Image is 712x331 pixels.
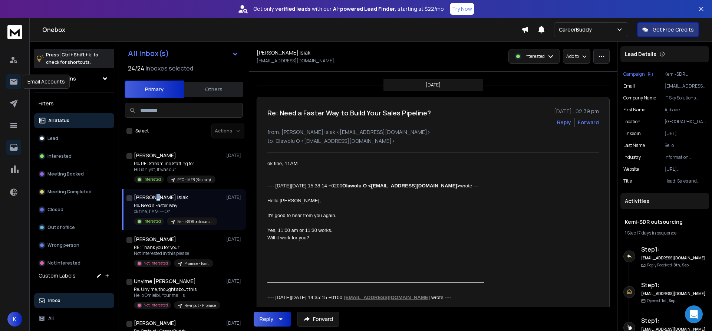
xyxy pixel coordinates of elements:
[46,51,98,66] p: Press to check for shortcuts.
[665,71,706,77] p: Kemi-SDR outsourcing
[254,312,291,327] button: Reply
[297,312,339,327] button: Forward
[257,58,334,64] p: [EMAIL_ADDRESS][DOMAIN_NAME]
[639,230,676,236] span: 7 days in sequence
[641,255,706,261] h6: [EMAIL_ADDRESS][DOMAIN_NAME]
[34,311,114,326] button: All
[60,50,92,59] span: Ctrl + Shift + k
[48,118,69,124] p: All Status
[144,302,168,308] p: Not Interested
[267,137,599,145] p: to: Olawolu O <[EMAIL_ADDRESS][DOMAIN_NAME]>
[637,22,699,37] button: Get Free Credits
[226,320,243,326] p: [DATE]
[128,50,169,57] h1: All Inbox(s)
[260,315,273,323] div: Reply
[662,298,675,303] span: 1st, Sep
[267,235,309,240] span: Will it work for you?
[623,107,645,113] p: First Name
[625,50,656,58] p: Lead Details
[623,142,645,148] p: Last Name
[641,291,706,296] h6: [EMAIL_ADDRESS][DOMAIN_NAME]
[566,53,579,59] p: Add to
[34,149,114,164] button: Interested
[267,198,321,203] span: Hello [PERSON_NAME],
[134,152,176,159] h1: [PERSON_NAME]
[7,25,22,39] img: logo
[134,161,215,167] p: Re: RE: Streamline Staffing for
[620,193,709,209] div: Activities
[653,26,694,33] p: Get Free Credits
[47,207,63,213] p: Closed
[226,278,243,284] p: [DATE]
[267,108,431,118] h1: Re: Need a Faster Way to Build Your Sales Pipeline?
[184,261,209,266] p: Promise - East
[135,128,149,134] label: Select
[226,194,243,200] p: [DATE]
[34,202,114,217] button: Closed
[641,245,706,254] h6: Step 1 :
[623,71,645,77] p: Campaign
[134,286,220,292] p: Re: Unyime, thought about this
[665,131,706,137] p: [URL][DOMAIN_NAME][PERSON_NAME]
[623,178,632,184] p: title
[47,242,79,248] p: Wrong person
[42,25,521,34] h1: Onebox
[47,189,92,195] p: Meeting Completed
[134,250,213,256] p: Not interested in this please
[134,203,217,209] p: Re: Need a Faster Way
[257,49,310,56] h1: [PERSON_NAME] Isiak
[23,75,70,89] div: Email Accounts
[267,160,484,167] div: ok fine, 11AM
[128,64,144,73] span: 24 / 24
[524,53,545,59] p: Interested
[623,83,635,89] p: Email
[267,128,599,136] p: from: [PERSON_NAME] Isiak <[EMAIL_ADDRESS][DOMAIN_NAME]>
[144,177,161,182] p: Interested
[34,256,114,271] button: Not Interested
[47,135,58,141] p: Lead
[665,95,706,101] p: IT Sky Solutions Limited
[125,81,184,98] button: Primary
[554,108,599,115] p: [DATE] : 02:39 pm
[559,26,595,33] p: CareerBuddy
[7,312,22,327] button: K
[34,71,114,86] button: All Campaigns
[177,177,211,183] p: PEO - MFB (Yasirah)
[34,293,114,308] button: Inbox
[623,95,656,101] p: Company Name
[134,245,213,250] p: RE: Thank you for your
[557,119,571,126] button: Reply
[623,131,641,137] p: linkedin
[342,183,460,189] b: Olawolu O <[EMAIL_ADDRESS][DOMAIN_NAME]>
[267,182,484,190] div: ---- [DATE][DATE] 15:38:14 +0200 wrote ---
[184,303,216,308] p: Re-input - Promise
[673,262,689,268] span: 8th, Sep
[177,219,213,225] p: Kemi-SDR outsourcing
[641,281,706,289] h6: Step 1 :
[134,236,176,243] h1: [PERSON_NAME]
[134,278,196,285] h1: Unyime [PERSON_NAME]
[134,167,215,173] p: Hi Ganiyat, It was our
[623,166,639,172] p: website
[144,219,161,224] p: Interested
[267,213,336,218] span: It's good to hear from you again.
[226,153,243,158] p: [DATE]
[647,298,675,304] p: Opened
[665,107,706,113] p: Ajibade
[426,82,441,88] p: [DATE]
[47,225,75,230] p: Out of office
[275,5,310,13] strong: verified leads
[48,315,54,321] p: All
[146,64,193,73] h3: Inboxes selected
[34,238,114,253] button: Wrong person
[39,272,76,279] h3: Custom Labels
[665,142,706,148] p: Bello
[665,83,706,89] p: [EMAIL_ADDRESS][DOMAIN_NAME]
[450,3,474,15] button: Try Now
[134,319,176,327] h1: [PERSON_NAME]
[665,119,706,125] p: [GEOGRAPHIC_DATA]
[647,262,689,268] p: Reply Received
